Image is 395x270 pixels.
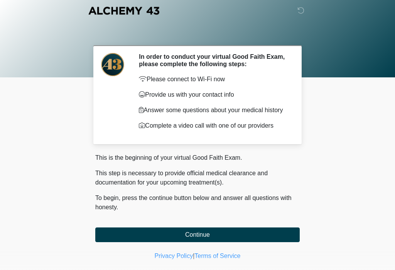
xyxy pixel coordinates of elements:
p: Answer some questions about your medical history [139,106,288,115]
h1: ‎ ‎ ‎ ‎ [89,28,306,42]
p: This step is necessary to provide official medical clearance and documentation for your upcoming ... [95,169,300,187]
p: Provide us with your contact info [139,90,288,99]
a: | [193,253,194,259]
h2: In order to conduct your virtual Good Faith Exam, please complete the following steps: [139,53,288,68]
img: Agent Avatar [101,53,124,76]
a: Terms of Service [194,253,240,259]
p: To begin, press the continue button below and answer all questions with honesty. [95,193,300,212]
p: This is the beginning of your virtual Good Faith Exam. [95,153,300,162]
a: Privacy Policy [155,253,193,259]
img: Alchemy 43 Logo [88,6,160,15]
p: Please connect to Wi-Fi now [139,75,288,84]
p: Complete a video call with one of our providers [139,121,288,130]
button: Continue [95,227,300,242]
